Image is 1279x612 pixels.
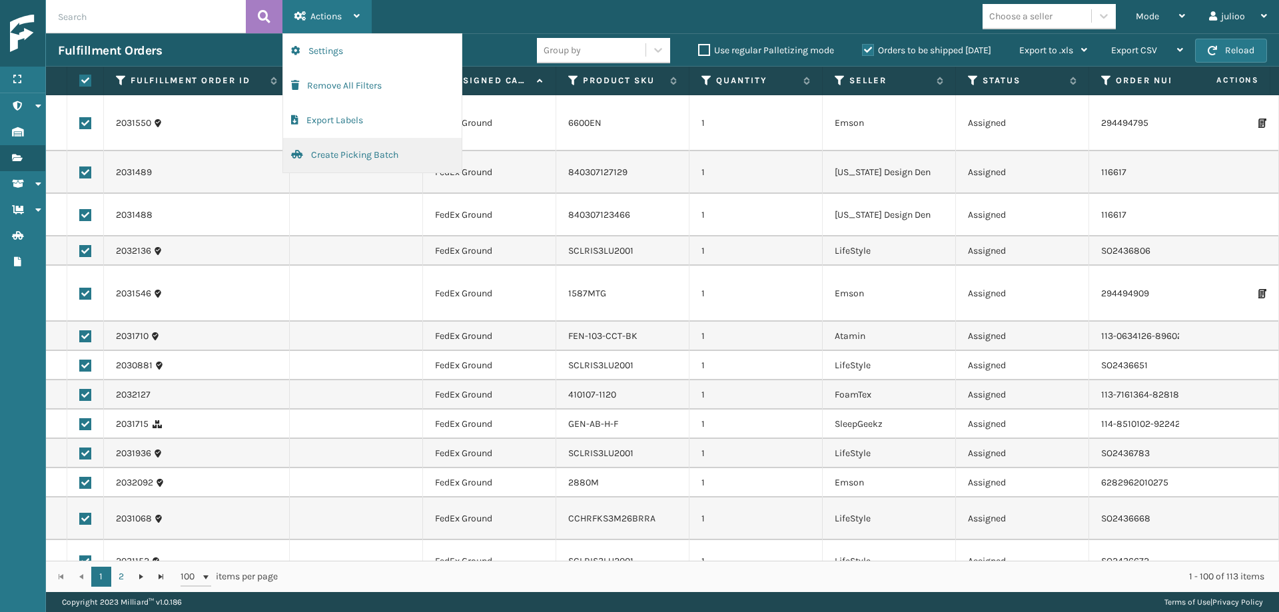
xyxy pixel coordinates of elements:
td: 294494909 [1089,266,1222,322]
td: SO2436672 [1089,540,1222,583]
a: 2032136 [116,244,151,258]
span: Mode [1136,11,1159,22]
td: SO2436668 [1089,497,1222,540]
td: Assigned [956,497,1089,540]
td: 1 [689,540,823,583]
td: SO2436651 [1089,351,1222,380]
label: Use regular Palletizing mode [698,45,834,56]
span: Actions [310,11,342,22]
td: 1 [689,380,823,410]
a: Privacy Policy [1212,597,1263,607]
td: 6282962010275 [1089,468,1222,497]
a: 2031710 [116,330,149,343]
td: Assigned [956,351,1089,380]
span: Export CSV [1111,45,1157,56]
a: 2032092 [116,476,153,489]
td: Assigned [956,322,1089,351]
a: 1 [91,567,111,587]
a: Go to the last page [151,567,171,587]
td: Assigned [956,95,1089,151]
td: LifeStyle [823,540,956,583]
img: logo [10,15,130,53]
label: Assigned Carrier Service [450,75,530,87]
td: Assigned [956,410,1089,439]
a: SCLRIS3LU2001 [568,448,634,459]
td: 113-7161364-8281865 [1089,380,1222,410]
a: SCLRIS3LU2001 [568,555,634,567]
td: FedEx Ground [423,497,556,540]
button: Export Labels [283,103,462,138]
td: Assigned [956,236,1089,266]
span: Go to the next page [136,571,147,582]
a: 2031489 [116,166,152,179]
button: Settings [283,34,462,69]
td: LifeStyle [823,351,956,380]
a: Go to the next page [131,567,151,587]
a: 410107-1120 [568,389,616,400]
td: 114-8510102-9224228 [1089,410,1222,439]
button: Create Picking Batch [283,138,462,172]
td: Emson [823,95,956,151]
td: 1 [689,322,823,351]
td: Assigned [956,151,1089,194]
label: Quantity [716,75,797,87]
td: LifeStyle [823,236,956,266]
span: 100 [181,570,201,583]
td: FedEx Ground [423,95,556,151]
span: Go to the last page [156,571,167,582]
span: Export to .xls [1019,45,1073,56]
a: CCHRFKS3M26BRRA [568,513,655,524]
a: GEN-AB-H-F [568,418,618,430]
td: LifeStyle [823,497,956,540]
td: Emson [823,266,956,322]
td: FedEx Ground [423,194,556,236]
td: SO2436806 [1089,236,1222,266]
a: 2 [111,567,131,587]
td: FedEx Ground [423,540,556,583]
td: Assigned [956,380,1089,410]
td: Assigned [956,266,1089,322]
td: FedEx Ground [423,351,556,380]
a: 2032127 [116,388,151,402]
a: 2031936 [116,447,151,460]
a: 2031550 [116,117,151,130]
a: 6600EN [568,117,602,129]
div: | [1164,592,1263,612]
td: 1 [689,351,823,380]
a: 2880M [568,477,599,488]
a: 840307123466 [568,209,630,220]
td: FedEx Ground [423,236,556,266]
a: 1587MTG [568,288,606,299]
td: 1 [689,194,823,236]
td: [US_STATE] Design Den [823,194,956,236]
td: 294494795 [1089,95,1222,151]
td: 116617 [1089,151,1222,194]
a: 2031068 [116,512,152,525]
td: 113-0634126-8960223 [1089,322,1222,351]
td: 1 [689,497,823,540]
i: Print Packing Slip [1258,119,1266,128]
td: FoamTex [823,380,956,410]
td: LifeStyle [823,439,956,468]
td: Assigned [956,540,1089,583]
td: FedEx Ground [423,322,556,351]
a: 2030881 [116,359,153,372]
td: FedEx Ground [423,151,556,194]
a: SCLRIS3LU2001 [568,245,634,256]
td: 1 [689,151,823,194]
button: Reload [1195,39,1267,63]
a: 2031488 [116,208,153,222]
span: Actions [1174,69,1267,91]
div: Choose a seller [989,9,1053,23]
td: 1 [689,468,823,497]
a: Terms of Use [1164,597,1210,607]
h3: Fulfillment Orders [58,43,162,59]
label: Status [983,75,1063,87]
td: FedEx Ground [423,439,556,468]
td: 1 [689,410,823,439]
label: Orders to be shipped [DATE] [862,45,991,56]
a: 2031715 [116,418,149,431]
p: Copyright 2023 Milliard™ v 1.0.186 [62,592,182,612]
td: FedEx Ground [423,410,556,439]
label: Product SKU [583,75,663,87]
